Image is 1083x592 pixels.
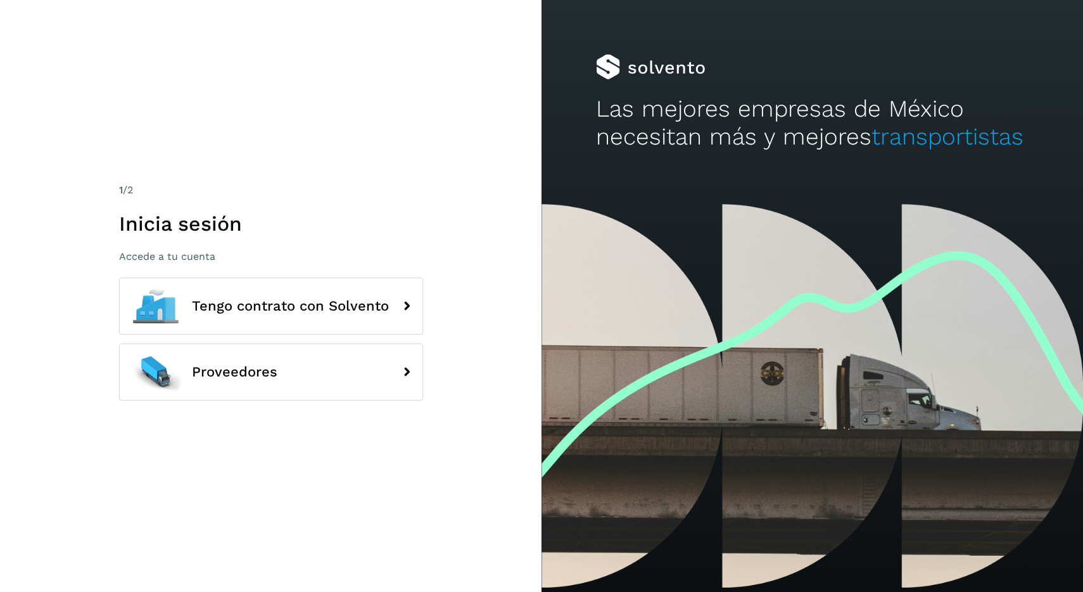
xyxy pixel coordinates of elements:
[871,123,1023,150] span: transportistas
[119,184,123,196] span: 1
[119,344,423,401] button: Proveedores
[192,299,389,314] span: Tengo contrato con Solvento
[192,364,277,380] span: Proveedores
[119,183,423,198] div: /2
[119,278,423,335] button: Tengo contrato con Solvento
[119,212,423,236] h1: Inicia sesión
[119,250,423,262] p: Accede a tu cuenta
[596,95,1029,151] h2: Las mejores empresas de México necesitan más y mejores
